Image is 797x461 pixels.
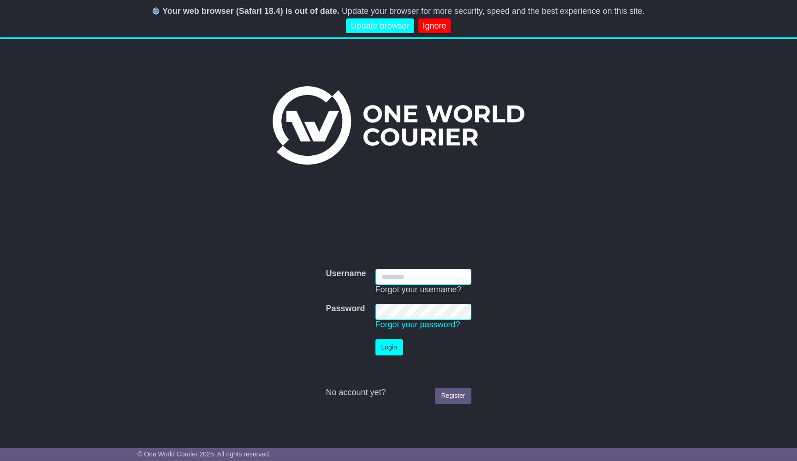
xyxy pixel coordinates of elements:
div: No account yet? [326,388,471,398]
a: Register [435,388,471,404]
label: Username [326,269,366,279]
a: Forgot your username? [375,285,462,294]
img: One World [273,86,524,165]
label: Password [326,304,365,314]
a: Forgot your password? [375,320,460,329]
button: Login [375,339,403,355]
a: Ignore [418,18,451,34]
span: © One World Courier 2025. All rights reserved. [137,450,271,458]
span: Update your browser for more security, speed and the best experience on this site. [342,6,645,16]
a: Update browser [346,18,414,34]
b: Your web browser (Safari 18.4) is out of date. [162,6,339,16]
